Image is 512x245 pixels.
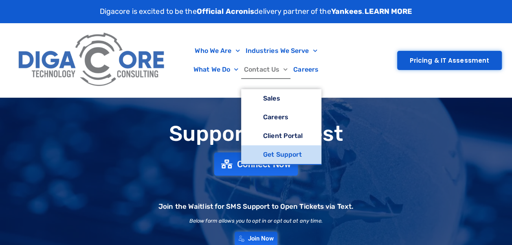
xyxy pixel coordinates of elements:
span: Connect Now [237,160,291,168]
h2: Join the Waitlist for SMS Support to Open Tickets via Text. [158,203,354,210]
a: Get Support [241,145,321,164]
strong: Yankees [331,7,363,16]
a: Contact Us [241,60,290,79]
img: Digacore Logo [14,27,170,93]
strong: Official Acronis [197,7,255,16]
a: Industries We Serve [242,42,320,60]
span: Join Now [248,236,274,242]
a: Careers [290,60,321,79]
a: Connect Now [214,153,298,176]
p: Digacore is excited to be the delivery partner of the . [100,6,413,17]
nav: Menu [174,42,338,79]
ul: Contact Us [241,89,321,165]
span: Pricing & IT Assessment [410,57,489,63]
a: Client Portal [241,127,321,145]
h1: Support Request [4,122,508,145]
a: Careers [241,108,321,127]
a: Pricing & IT Assessment [397,51,502,70]
a: Who We Are [192,42,242,60]
a: What We Do [191,60,241,79]
a: Sales [241,89,321,108]
a: LEARN MORE [364,7,412,16]
h2: Below form allows you to opt in or opt out at any time. [189,218,323,223]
